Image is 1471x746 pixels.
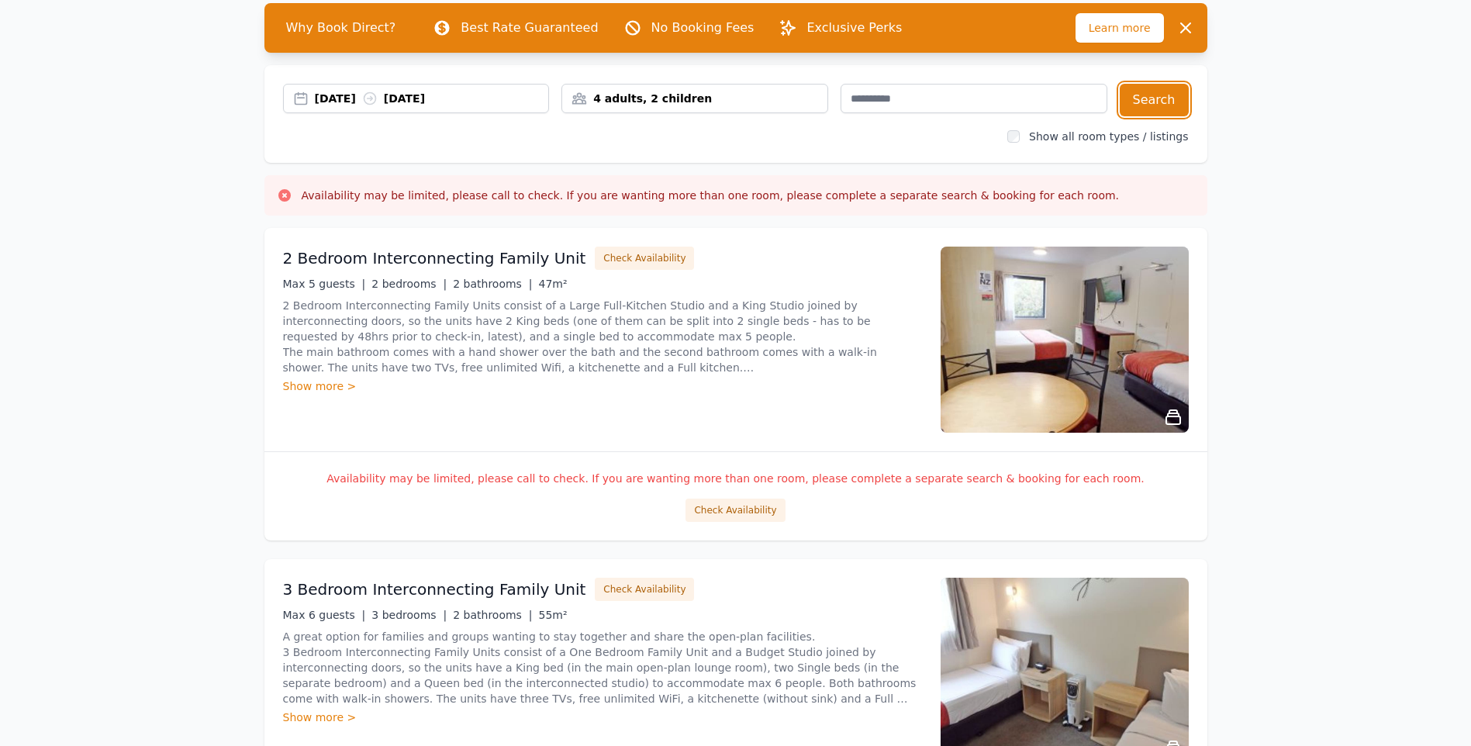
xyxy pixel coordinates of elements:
[1029,130,1188,143] label: Show all room types / listings
[283,247,586,269] h3: 2 Bedroom Interconnecting Family Unit
[315,91,549,106] div: [DATE] [DATE]
[274,12,409,43] span: Why Book Direct?
[685,499,785,522] button: Check Availability
[283,298,922,375] p: 2 Bedroom Interconnecting Family Units consist of a Large Full-Kitchen Studio and a King Studio j...
[283,278,366,290] span: Max 5 guests |
[283,609,366,621] span: Max 6 guests |
[806,19,902,37] p: Exclusive Perks
[283,710,922,725] div: Show more >
[283,578,586,600] h3: 3 Bedroom Interconnecting Family Unit
[371,609,447,621] span: 3 bedrooms |
[595,578,694,601] button: Check Availability
[283,378,922,394] div: Show more >
[453,609,532,621] span: 2 bathrooms |
[651,19,754,37] p: No Booking Fees
[453,278,532,290] span: 2 bathrooms |
[539,278,568,290] span: 47m²
[302,188,1120,203] h3: Availability may be limited, please call to check. If you are wanting more than one room, please ...
[595,247,694,270] button: Check Availability
[539,609,568,621] span: 55m²
[1076,13,1164,43] span: Learn more
[461,19,598,37] p: Best Rate Guaranteed
[283,471,1189,486] p: Availability may be limited, please call to check. If you are wanting more than one room, please ...
[1120,84,1189,116] button: Search
[562,91,827,106] div: 4 adults, 2 children
[283,629,922,706] p: A great option for families and groups wanting to stay together and share the open-plan facilitie...
[371,278,447,290] span: 2 bedrooms |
